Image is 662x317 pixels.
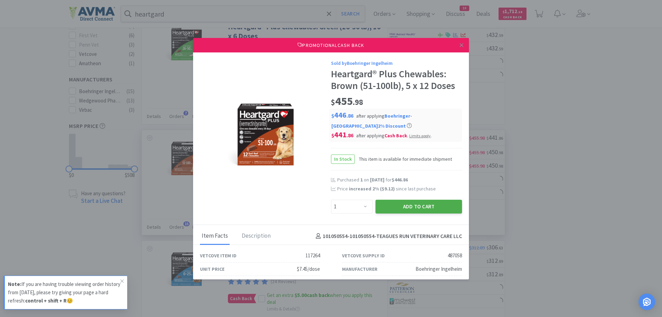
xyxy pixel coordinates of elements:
span: . 86 [347,112,353,119]
div: Manufacturer [342,265,378,273]
div: $7.45/dose [297,265,320,273]
img: 5ba57587147b4fb491a349990275d383_487058.png [214,95,317,178]
div: Boehringer Ingelheim [415,265,462,273]
strong: Note: [8,281,21,287]
span: after applying [331,113,412,129]
div: 141360 [305,278,320,287]
div: Price since last purchase [337,185,462,192]
span: 441 [331,130,353,139]
span: $ [331,112,334,119]
span: increased 2 % ( ) [349,186,395,192]
div: Open Intercom Messenger [639,294,655,310]
span: In Stock [331,155,354,164]
div: Unit Price [200,265,224,273]
span: $9.12 [382,186,393,192]
div: Description [240,228,272,245]
span: $ [331,97,335,107]
span: 446 [331,110,353,120]
div: 487058 [448,251,462,260]
span: . 86 [347,132,353,139]
span: after applying . [356,132,432,139]
div: Item Facts [200,228,230,245]
p: If you are having trouble viewing order history from [DATE], please try giving your page a hard r... [8,280,120,305]
span: 1 [360,177,363,183]
div: Sold by Boehringer Ingelheim [331,59,462,67]
div: Vetcove Item ID [200,252,237,259]
div: 141360 [448,278,462,287]
i: Cash Back [384,132,407,139]
div: Vetcove Supply ID [342,252,385,259]
span: . 98 [353,97,363,107]
div: Promotional Cash Back [193,38,469,52]
div: Heartgard® Plus Chewables: Brown (51-100lb), 5 x 12 Doses [331,68,462,91]
strong: control + shift + R [25,297,67,304]
div: Purchased on for [337,177,462,184]
button: Add to Cart [375,200,462,214]
h4: 101050554-101050554 - TEAGUES RUN VETERINARY CARE LLC [313,232,462,241]
span: This item is available for immediate shipment [355,155,452,163]
div: . [409,132,432,139]
div: Man No. [200,279,219,286]
span: 455 [331,94,363,108]
span: Limits apply [409,133,431,138]
div: SKU [342,279,351,286]
span: $ [331,132,334,139]
span: $446.86 [392,177,408,183]
div: 117264 [305,251,320,260]
span: [DATE] [370,177,384,183]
